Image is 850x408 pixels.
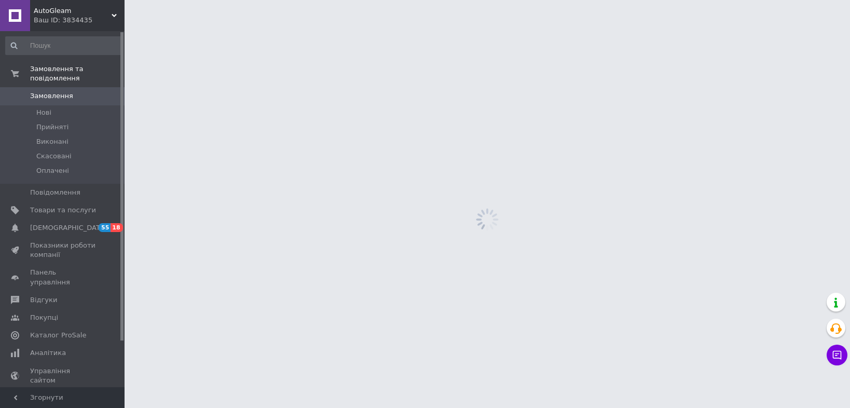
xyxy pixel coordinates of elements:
[30,206,96,215] span: Товари та послуги
[827,345,847,365] button: Чат з покупцем
[36,152,72,161] span: Скасовані
[30,64,125,83] span: Замовлення та повідомлення
[30,223,107,233] span: [DEMOGRAPHIC_DATA]
[30,313,58,322] span: Покупці
[5,36,122,55] input: Пошук
[30,348,66,358] span: Аналітика
[111,223,122,232] span: 18
[36,166,69,175] span: Оплачені
[30,91,73,101] span: Замовлення
[30,331,86,340] span: Каталог ProSale
[34,16,125,25] div: Ваш ID: 3834435
[30,366,96,385] span: Управління сайтом
[34,6,112,16] span: AutoGleam
[99,223,111,232] span: 55
[473,206,501,234] img: spinner_grey-bg-hcd09dd2d8f1a785e3413b09b97f8118e7.gif
[30,188,80,197] span: Повідомлення
[30,241,96,260] span: Показники роботи компанії
[30,268,96,287] span: Панель управління
[36,123,68,132] span: Прийняті
[36,137,68,146] span: Виконані
[36,108,51,117] span: Нові
[30,295,57,305] span: Відгуки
